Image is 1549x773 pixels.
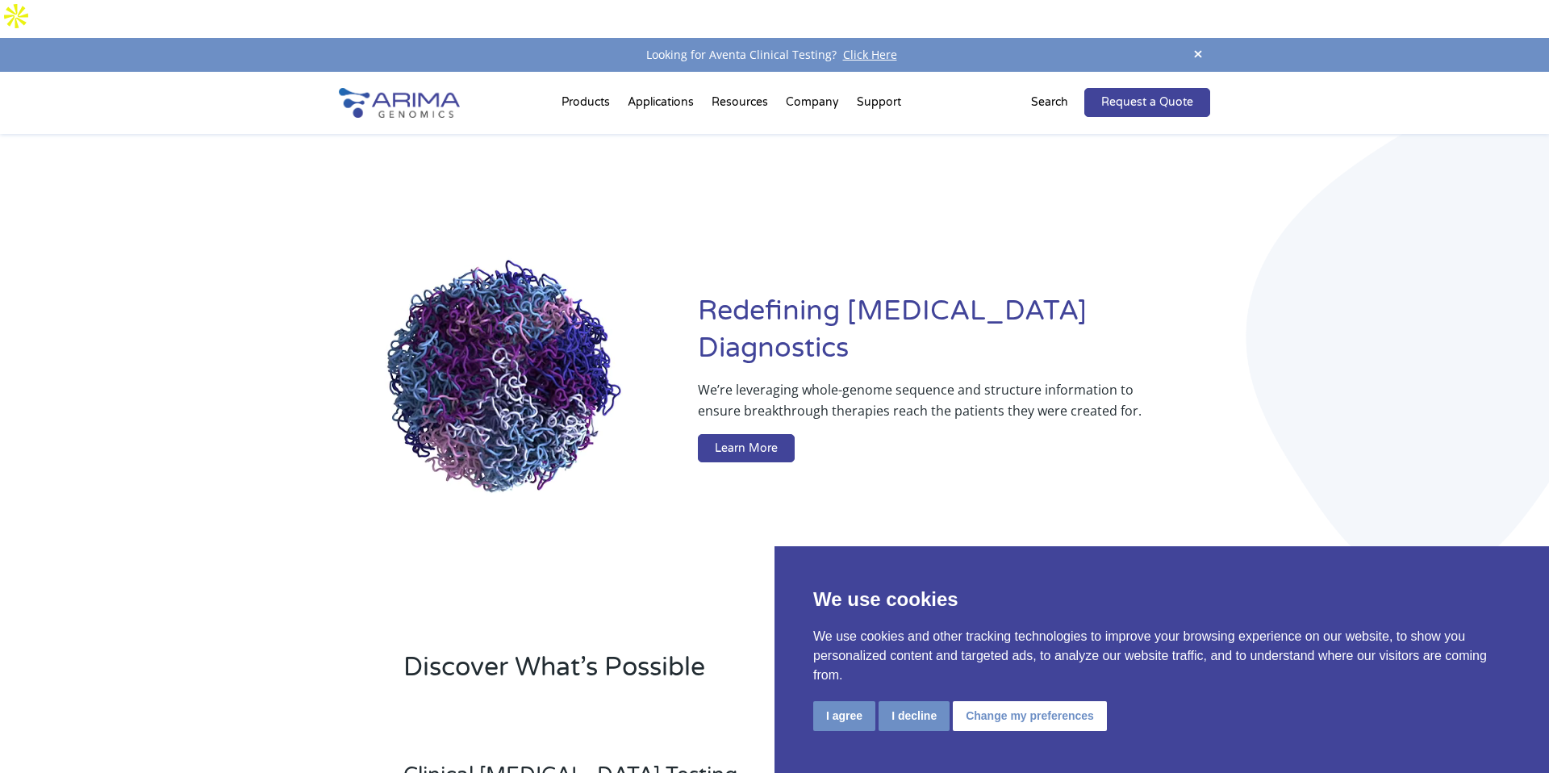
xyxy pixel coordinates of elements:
[339,44,1210,65] div: Looking for Aventa Clinical Testing?
[953,701,1107,731] button: Change my preferences
[698,434,795,463] a: Learn More
[698,379,1146,434] p: We’re leveraging whole-genome sequence and structure information to ensure breakthrough therapies...
[813,627,1510,685] p: We use cookies and other tracking technologies to improve your browsing experience on our website...
[879,701,950,731] button: I decline
[813,585,1510,614] p: We use cookies
[837,47,904,62] a: Click Here
[813,701,875,731] button: I agree
[339,88,460,118] img: Arima-Genomics-logo
[1031,92,1068,113] p: Search
[698,293,1210,379] h1: Redefining [MEDICAL_DATA] Diagnostics
[403,650,980,698] h2: Discover What’s Possible
[1084,88,1210,117] a: Request a Quote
